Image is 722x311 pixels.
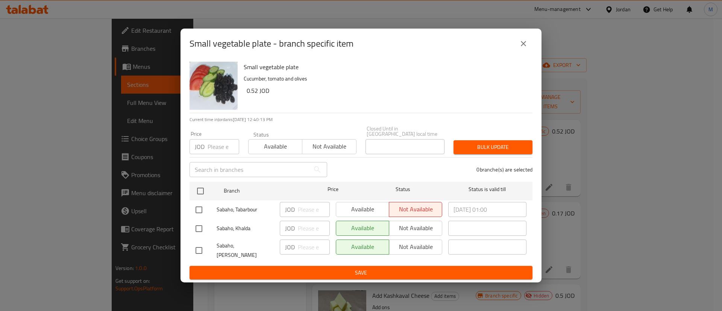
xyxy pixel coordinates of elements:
[514,35,532,53] button: close
[252,141,299,152] span: Available
[247,85,526,96] h6: 0.52 JOD
[190,62,238,110] img: Small vegetable plate
[448,185,526,194] span: Status is valid till
[302,139,356,154] button: Not available
[298,240,330,255] input: Please enter price
[208,139,239,154] input: Please enter price
[460,143,526,152] span: Bulk update
[195,142,205,151] p: JOD
[308,185,358,194] span: Price
[285,243,295,252] p: JOD
[217,241,274,260] span: Sabaho, [PERSON_NAME]
[190,162,310,177] input: Search in branches
[190,266,532,280] button: Save
[217,224,274,233] span: Sabaho, Khalda
[244,74,526,83] p: Cucumber, tomato and olives
[196,268,526,278] span: Save
[298,202,330,217] input: Please enter price
[305,141,353,152] span: Not available
[190,38,353,50] h2: Small vegetable plate - branch specific item
[476,166,532,173] p: 0 branche(s) are selected
[364,185,442,194] span: Status
[224,186,302,196] span: Branch
[248,139,302,154] button: Available
[298,221,330,236] input: Please enter price
[244,62,526,72] h6: Small vegetable plate
[217,205,274,214] span: Sabaho, Tabarbour
[190,116,532,123] p: Current time in Jordan is [DATE] 12:40:13 PM
[454,140,532,154] button: Bulk update
[285,224,295,233] p: JOD
[285,205,295,214] p: JOD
